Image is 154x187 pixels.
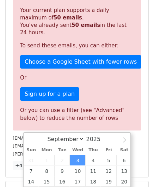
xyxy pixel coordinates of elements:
[70,148,85,152] span: Wed
[116,155,132,165] span: September 6, 2025
[72,22,100,28] strong: 50 emails
[54,176,70,187] span: September 16, 2025
[54,148,70,152] span: Tue
[85,165,101,176] span: September 11, 2025
[101,176,116,187] span: September 19, 2025
[85,148,101,152] span: Thu
[13,161,42,170] a: +47 more
[39,176,54,187] span: September 15, 2025
[70,176,85,187] span: September 17, 2025
[54,14,82,21] strong: 50 emails
[39,148,54,152] span: Mon
[20,7,134,36] p: Your current plan supports a daily maximum of . You've already sent in the last 24 hours.
[20,87,79,101] a: Sign up for a plan
[39,155,54,165] span: September 1, 2025
[116,165,132,176] span: September 13, 2025
[101,165,116,176] span: September 12, 2025
[20,74,134,82] p: Or
[85,176,101,187] span: September 18, 2025
[54,165,70,176] span: September 9, 2025
[13,135,91,141] small: [EMAIL_ADDRESS][DOMAIN_NAME]
[54,155,70,165] span: September 2, 2025
[101,155,116,165] span: September 5, 2025
[13,151,129,157] small: [PERSON_NAME][EMAIL_ADDRESS][DOMAIN_NAME]
[24,176,39,187] span: September 14, 2025
[70,165,85,176] span: September 10, 2025
[20,55,141,69] a: Choose a Google Sheet with fewer rows
[116,176,132,187] span: September 20, 2025
[24,165,39,176] span: September 7, 2025
[85,155,101,165] span: September 4, 2025
[24,148,39,152] span: Sun
[116,148,132,152] span: Sat
[101,148,116,152] span: Fri
[84,136,110,142] input: Year
[20,106,134,122] div: Or you can use a filter (see "Advanced" below) to reduce the number of rows
[20,42,134,49] p: To send these emails, you can either:
[24,155,39,165] span: August 31, 2025
[39,165,54,176] span: September 8, 2025
[70,155,85,165] span: September 3, 2025
[13,143,91,148] small: [EMAIL_ADDRESS][DOMAIN_NAME]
